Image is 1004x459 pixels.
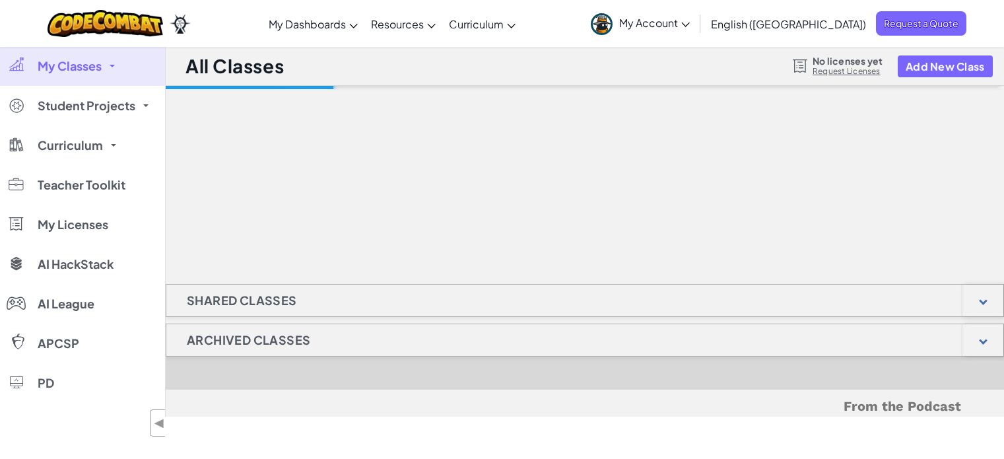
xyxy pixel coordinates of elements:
[185,53,284,79] h1: All Classes
[166,284,318,317] h1: Shared Classes
[209,396,961,417] h5: From the Podcast
[449,17,504,31] span: Curriculum
[584,3,696,44] a: My Account
[38,139,103,151] span: Curriculum
[711,17,866,31] span: English ([GEOGRAPHIC_DATA])
[170,14,191,34] img: Ozaria
[619,16,690,30] span: My Account
[371,17,424,31] span: Resources
[38,60,102,72] span: My Classes
[269,17,346,31] span: My Dashboards
[38,219,108,230] span: My Licenses
[442,6,522,42] a: Curriculum
[364,6,442,42] a: Resources
[704,6,873,42] a: English ([GEOGRAPHIC_DATA])
[38,258,114,270] span: AI HackStack
[38,179,125,191] span: Teacher Toolkit
[38,298,94,310] span: AI League
[813,55,883,66] span: No licenses yet
[38,100,135,112] span: Student Projects
[48,10,163,37] img: CodeCombat logo
[813,66,883,77] a: Request Licenses
[591,13,613,35] img: avatar
[154,413,165,433] span: ◀
[262,6,364,42] a: My Dashboards
[166,324,331,357] h1: Archived Classes
[876,11,966,36] a: Request a Quote
[898,55,993,77] button: Add New Class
